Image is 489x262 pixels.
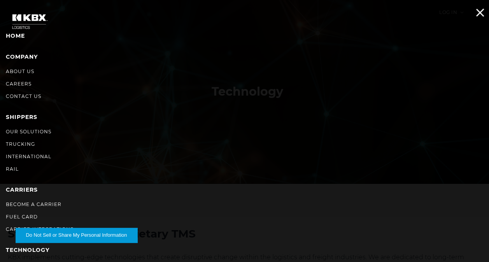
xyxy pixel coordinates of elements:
[6,8,53,35] img: kbx logo
[6,214,38,220] a: Fuel Card
[6,114,37,121] a: SHIPPERS
[6,226,74,232] a: Carrier Integrations
[6,141,35,147] a: Trucking
[6,246,49,253] a: Technology
[6,68,34,74] a: About Us
[6,186,38,193] a: Carriers
[6,166,19,172] a: RAIL
[6,81,32,87] a: Careers
[6,154,51,159] a: International
[6,93,41,99] a: Contact Us
[16,228,137,243] button: Do Not Sell or Share My Personal Information
[6,129,51,134] a: Our Solutions
[6,201,61,207] a: Become a Carrier
[6,53,38,60] a: Company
